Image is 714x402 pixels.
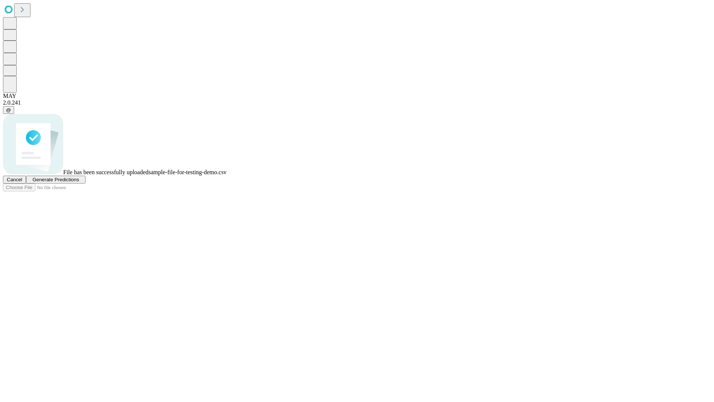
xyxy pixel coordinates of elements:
button: Generate Predictions [26,176,86,184]
span: @ [6,107,11,113]
span: Generate Predictions [32,177,79,182]
span: File has been successfully uploaded [63,169,148,175]
div: 2.0.241 [3,99,711,106]
span: sample-file-for-testing-demo.csv [148,169,226,175]
div: MAY [3,93,711,99]
button: @ [3,106,14,114]
button: Cancel [3,176,26,184]
span: Cancel [7,177,22,182]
